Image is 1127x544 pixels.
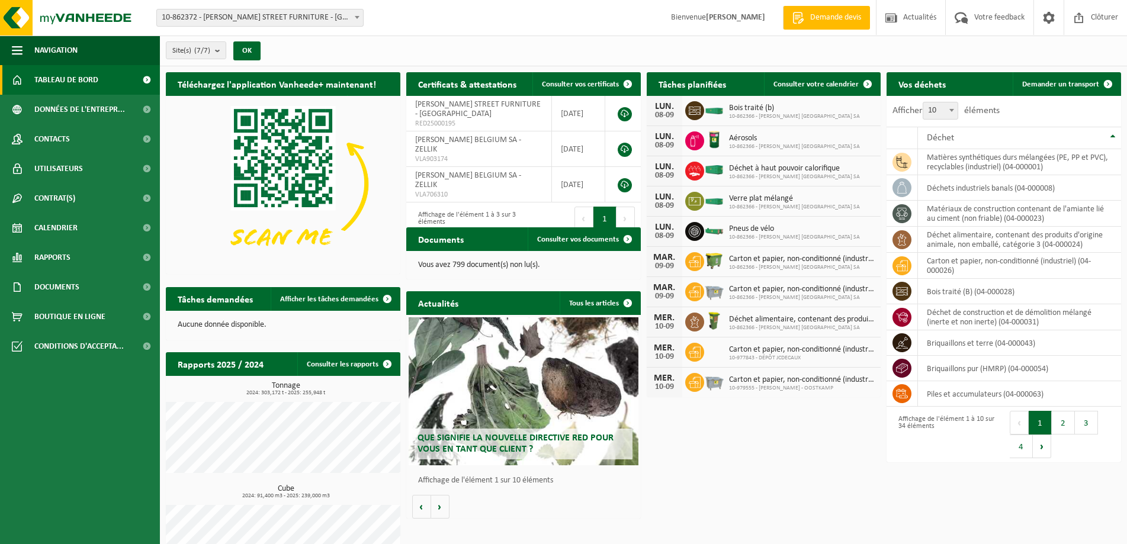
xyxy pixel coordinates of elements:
[1033,434,1051,458] button: Next
[923,102,958,120] span: 10
[409,317,638,465] a: Que signifie la nouvelle directive RED pour vous en tant que client ?
[653,253,676,262] div: MAR.
[233,41,261,60] button: OK
[729,143,860,150] span: 10-862366 - [PERSON_NAME] [GEOGRAPHIC_DATA] SA
[729,324,875,331] span: 10-862366 - [PERSON_NAME] [GEOGRAPHIC_DATA] SA
[653,383,676,391] div: 10-09
[653,132,676,141] div: LUN.
[172,485,400,499] h3: Cube
[34,331,124,361] span: Conditions d'accepta...
[172,42,210,60] span: Site(s)
[1013,72,1120,96] a: Demander un transport
[653,262,676,271] div: 09-09
[593,207,617,230] button: 1
[653,102,676,111] div: LUN.
[552,167,605,202] td: [DATE]
[418,477,635,485] p: Affichage de l'élément 1 sur 10 éléments
[729,315,875,324] span: Déchet alimentaire, contenant des produits d'origine animale, non emballé, catég...
[704,165,724,175] img: HK-XC-40-GN-00
[704,130,724,150] img: PB-OT-0200-MET-00-03
[887,72,958,95] h2: Vos déchets
[418,433,614,454] span: Que signifie la nouvelle directive RED pour vous en tant que client ?
[297,352,399,376] a: Consulter les rapports
[729,173,860,181] span: 10-862366 - [PERSON_NAME] [GEOGRAPHIC_DATA] SA
[918,175,1121,201] td: déchets industriels banals (04-000008)
[653,374,676,383] div: MER.
[1075,411,1098,434] button: 3
[653,292,676,301] div: 09-09
[918,227,1121,253] td: déchet alimentaire, contenant des produits d'origine animale, non emballé, catégorie 3 (04-000024)
[415,190,542,199] span: VLA706310
[542,81,619,88] span: Consulter vos certificats
[653,192,676,202] div: LUN.
[927,133,954,143] span: Déchet
[431,495,449,519] button: Volgende
[574,207,593,230] button: Previous
[34,154,83,184] span: Utilisateurs
[34,36,78,65] span: Navigation
[729,345,875,355] span: Carton et papier, non-conditionné (industriel)
[34,243,70,272] span: Rapports
[706,13,765,22] strong: [PERSON_NAME]
[34,184,75,213] span: Contrat(s)
[729,113,860,120] span: 10-862366 - [PERSON_NAME] [GEOGRAPHIC_DATA] SA
[1029,411,1052,434] button: 1
[552,96,605,131] td: [DATE]
[166,72,388,95] h2: Téléchargez l'application Vanheede+ maintenant!
[178,321,388,329] p: Aucune donnée disponible.
[918,356,1121,381] td: briquaillons pur (HMRP) (04-000054)
[729,194,860,204] span: Verre plat mélangé
[729,134,860,143] span: Aérosols
[415,171,521,189] span: [PERSON_NAME] BELGIUM SA - ZELLIK
[418,261,629,269] p: Vous avez 799 document(s) non lu(s).
[729,104,860,113] span: Bois traité (b)
[704,225,724,236] img: HK-XC-10-GN-00
[729,204,860,211] span: 10-862366 - [PERSON_NAME] [GEOGRAPHIC_DATA] SA
[406,291,470,314] h2: Actualités
[34,213,78,243] span: Calendrier
[729,264,875,271] span: 10-862366 - [PERSON_NAME] [GEOGRAPHIC_DATA] SA
[729,285,875,294] span: Carton et papier, non-conditionné (industriel)
[280,295,378,303] span: Afficher les tâches demandées
[1022,81,1099,88] span: Demander un transport
[157,9,363,26] span: 10-862372 - JC DECAUX STREET FURNITURE - BRUXELLES
[918,330,1121,356] td: briquaillons et terre (04-000043)
[653,162,676,172] div: LUN.
[704,371,724,391] img: WB-2500-GAL-GY-01
[653,232,676,240] div: 08-09
[918,201,1121,227] td: matériaux de construction contenant de l'amiante lié au ciment (non friable) (04-000023)
[1052,411,1075,434] button: 2
[552,131,605,167] td: [DATE]
[166,352,275,375] h2: Rapports 2025 / 2024
[415,100,541,118] span: [PERSON_NAME] STREET FURNITURE - [GEOGRAPHIC_DATA]
[918,149,1121,175] td: matières synthétiques durs mélangées (PE, PP et PVC), recyclables (industriel) (04-000001)
[653,323,676,331] div: 10-09
[773,81,859,88] span: Consulter votre calendrier
[729,375,875,385] span: Carton et papier, non-conditionné (industriel)
[704,281,724,301] img: WB-2500-GAL-GY-01
[729,294,875,301] span: 10-862366 - [PERSON_NAME] [GEOGRAPHIC_DATA] SA
[412,495,431,519] button: Vorige
[892,106,1000,115] label: Afficher éléments
[156,9,364,27] span: 10-862372 - JC DECAUX STREET FURNITURE - BRUXELLES
[653,313,676,323] div: MER.
[172,382,400,396] h3: Tonnage
[194,47,210,54] count: (7/7)
[406,72,528,95] h2: Certificats & attestations
[166,96,400,272] img: Download de VHEPlus App
[34,65,98,95] span: Tableau de bord
[704,104,724,115] img: HK-XC-20-GN-00
[1010,411,1029,434] button: Previous
[918,304,1121,330] td: déchet de construction et de démolition mélangé (inerte et non inerte) (04-000031)
[729,385,875,392] span: 10-979555 - [PERSON_NAME] - OOSTKAMP
[783,6,870,30] a: Demande devis
[34,302,105,331] span: Boutique en ligne
[406,227,476,250] h2: Documents
[1010,434,1033,458] button: 4
[415,119,542,128] span: RED25000195
[807,12,864,24] span: Demande devis
[923,102,958,119] span: 10
[647,72,738,95] h2: Tâches planifiées
[729,355,875,362] span: 10-977843 - DÉPÔT JCDECAUX
[729,164,860,173] span: Déchet à haut pouvoir calorifique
